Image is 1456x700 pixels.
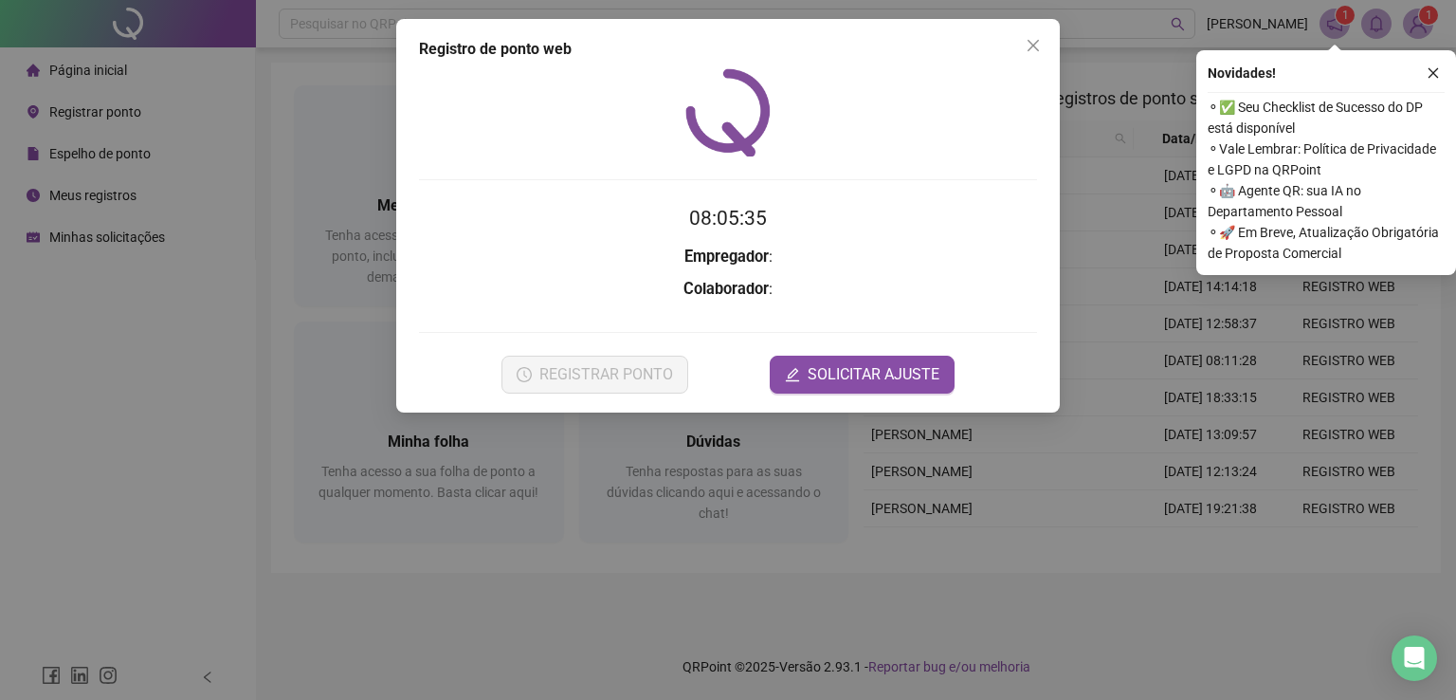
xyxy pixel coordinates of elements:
span: close [1427,66,1440,80]
h3: : [419,277,1037,302]
span: Novidades ! [1208,63,1276,83]
button: REGISTRAR PONTO [501,356,688,394]
div: Open Intercom Messenger [1392,636,1437,681]
span: ⚬ Vale Lembrar: Política de Privacidade e LGPD na QRPoint [1208,138,1445,180]
span: ⚬ ✅ Seu Checklist de Sucesso do DP está disponível [1208,97,1445,138]
span: edit [785,367,800,382]
span: ⚬ 🤖 Agente QR: sua IA no Departamento Pessoal [1208,180,1445,222]
button: Close [1018,30,1048,61]
span: close [1026,38,1041,53]
time: 08:05:35 [689,207,767,230]
strong: Empregador [684,248,769,266]
div: Registro de ponto web [419,38,1037,61]
strong: Colaborador [683,280,769,298]
span: ⚬ 🚀 Em Breve, Atualização Obrigatória de Proposta Comercial [1208,222,1445,264]
span: SOLICITAR AJUSTE [808,363,939,386]
h3: : [419,245,1037,269]
img: QRPoint [685,68,771,157]
button: editSOLICITAR AJUSTE [770,356,955,394]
